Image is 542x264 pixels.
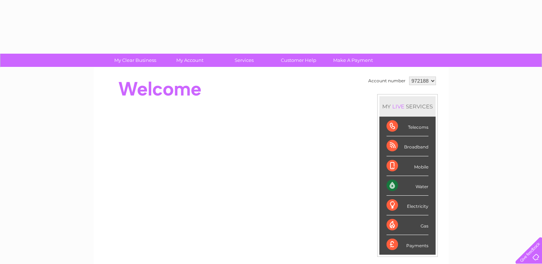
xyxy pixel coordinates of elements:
[387,235,428,254] div: Payments
[215,54,274,67] a: Services
[106,54,165,67] a: My Clear Business
[387,215,428,235] div: Gas
[387,117,428,136] div: Telecoms
[387,196,428,215] div: Electricity
[160,54,219,67] a: My Account
[387,136,428,156] div: Broadband
[366,75,407,87] td: Account number
[391,103,406,110] div: LIVE
[323,54,383,67] a: Make A Payment
[387,176,428,196] div: Water
[379,96,436,117] div: MY SERVICES
[269,54,328,67] a: Customer Help
[387,156,428,176] div: Mobile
